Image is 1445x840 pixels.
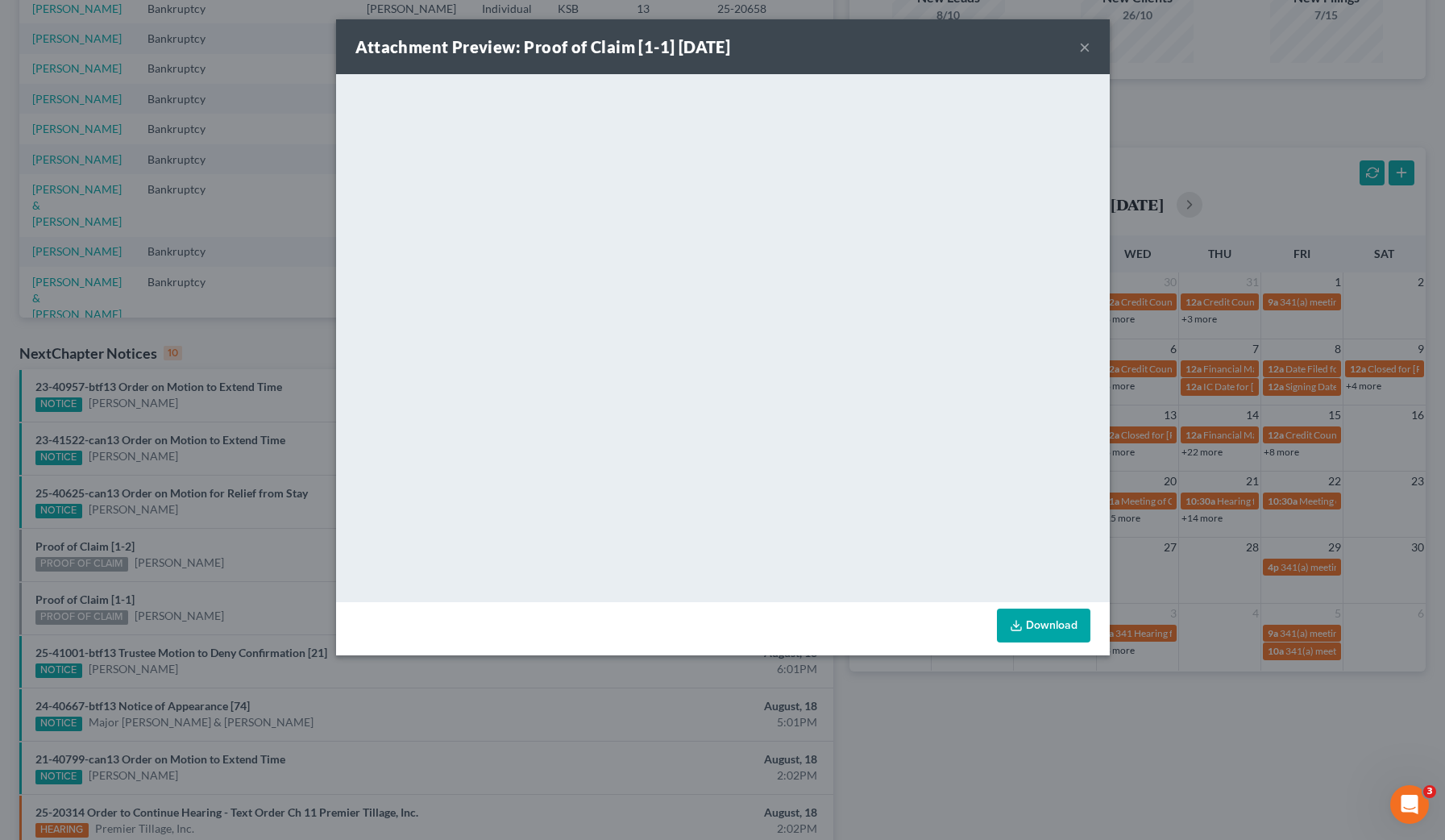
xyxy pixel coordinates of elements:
[1079,37,1090,56] button: ×
[1423,785,1436,798] span: 3
[997,609,1090,642] a: Download
[355,37,731,56] strong: Attachment Preview: Proof of Claim [1-1] [DATE]
[1390,785,1429,824] iframe: Intercom live chat
[336,74,1110,598] iframe: <object ng-attr-data='[URL][DOMAIN_NAME]' type='application/pdf' width='100%' height='650px'></ob...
